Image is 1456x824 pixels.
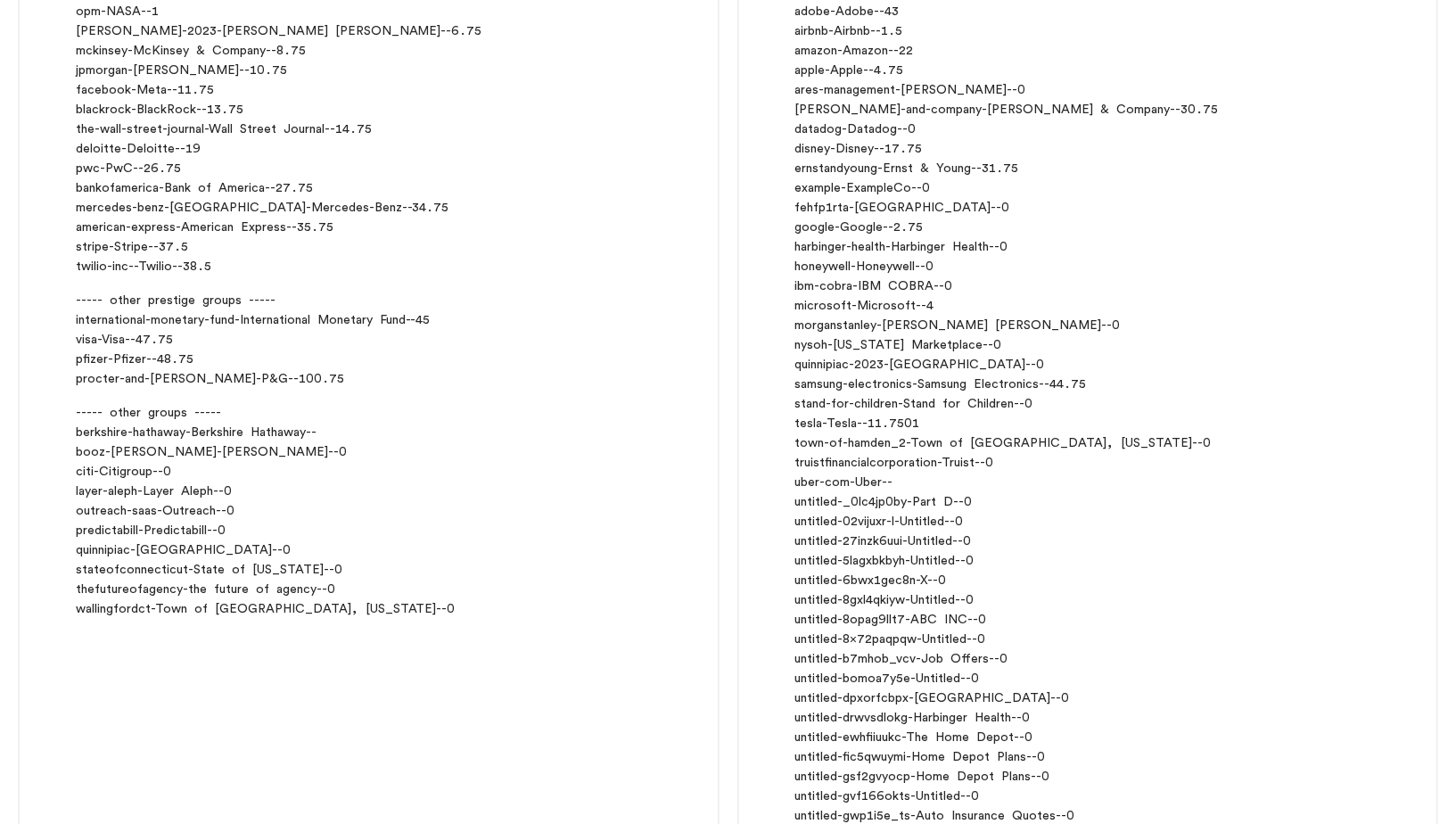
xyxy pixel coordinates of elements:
div: untitled-8gxl4qkiyw - Untitled - - 0 [794,590,1380,610]
div: international-monetary-fund - International Monetary Fund - - 45 [76,310,662,330]
div: untitled-bomoa7y5e - Untitled - - 0 [794,669,1380,688]
div: the-wall-street-journal - Wall Street Journal - - 14.75 [76,119,662,139]
div: untitled-02vijuxr-l - Untitled - - 0 [794,512,1380,531]
div: opm - NASA - - 1 [76,2,662,21]
div: untitled-8opag9llt7 - ABC INC - - 0 [794,610,1380,630]
div: datadog - Datadog - - 0 [794,119,1380,139]
div: stand-for-children - Stand for Children - - 0 [794,394,1380,414]
div: disney - Disney - - 17.75 [794,139,1380,159]
div: google - Google - - 2.75 [794,218,1380,237]
div: samsung-electronics - Samsung Electronics - - 44.75 [794,375,1380,394]
div: untitled-5lagxbkbyh - Untitled - - 0 [794,551,1380,571]
div: morganstanley - [PERSON_NAME] [PERSON_NAME] - - 0 [794,316,1380,335]
div: blackrock - BlackRock - - 13.75 [76,100,662,119]
div: predictabill - Predictabill - - 0 [76,521,662,540]
div: pfizer - Pfizer - - 48.75 [76,350,662,369]
div: booz-[PERSON_NAME] - [PERSON_NAME] - - 0 [76,442,662,462]
div: untitled-6bwx1gec8n - X - - 0 [794,571,1380,590]
div: ----- other groups ----- [76,403,662,423]
div: citi - Citigroup - - 0 [76,462,662,482]
div: jpmorgan - [PERSON_NAME] - - 10.75 [76,61,662,80]
div: untitled-_0lc4jp0by - Part D - - 0 [794,492,1380,512]
div: wallingfordct - Town of [GEOGRAPHIC_DATA], [US_STATE] - - 0 [76,599,662,619]
div: airbnb - Airbnb - - 1.5 [794,21,1380,41]
div: visa - Visa - - 47.75 [76,330,662,350]
div: stripe - Stripe - - 37.5 [76,237,662,257]
div: untitled-fic5qwuymi - Home Depot Plans - - 0 [794,747,1380,767]
div: mckinsey - McKinsey & Company - - 8.75 [76,41,662,61]
div: untitled-27inzk6uui - Untitled - - 0 [794,531,1380,551]
div: quinnipiac - [GEOGRAPHIC_DATA] - - 0 [76,540,662,560]
div: layer-aleph - Layer Aleph - - 0 [76,482,662,501]
div: ares-management - [PERSON_NAME] - - 0 [794,80,1380,100]
div: apple - Apple - - 4.75 [794,61,1380,80]
div: untitled-dpxorfcbpx - [GEOGRAPHIC_DATA] - - 0 [794,688,1380,708]
div: [PERSON_NAME]-2023 - [PERSON_NAME] [PERSON_NAME] - - 6.75 [76,21,662,41]
div: microsoft - Microsoft - - 4 [794,296,1380,316]
div: bankofamerica - Bank of America - - 27.75 [76,178,662,198]
div: tesla - Tesla - - 11.7501 [794,414,1380,433]
div: ernstandyoung - Ernst & Young - - 31.75 [794,159,1380,178]
div: untitled-8x72paqpqw - Untitled - - 0 [794,630,1380,649]
div: stateofconnecticut - State of [US_STATE] - - 0 [76,560,662,580]
div: pwc - PwC - - 26.75 [76,159,662,178]
div: uber-com - Uber - - [794,473,1380,492]
div: thefutureofagency - the future of agency - - 0 [76,580,662,599]
div: facebook - Meta - - 11.75 [76,80,662,100]
div: honeywell - Honeywell - - 0 [794,257,1380,276]
div: twilio-inc- - Twilio - - 38.5 [76,257,662,276]
div: untitled-ewhfiiuukc - The Home Depot - - 0 [794,728,1380,747]
div: mercedes-benz-[GEOGRAPHIC_DATA] - Mercedes-Benz - - 34.75 [76,198,662,218]
div: amazon - Amazon - - 22 [794,41,1380,61]
div: deloitte - Deloitte - - 19 [76,139,662,159]
div: procter-and-[PERSON_NAME] - P&G - - 100.75 [76,369,662,389]
div: adobe - Adobe - - 43 [794,2,1380,21]
div: untitled-b7mhob_vcv - Job Offers - - 0 [794,649,1380,669]
div: ibm-cobra - IBM COBRA - - 0 [794,276,1380,296]
div: american-express - American Express - - 35.75 [76,218,662,237]
div: nysoh - [US_STATE] Marketplace - - 0 [794,335,1380,355]
div: harbinger-health - Harbinger Health - - 0 [794,237,1380,257]
div: [PERSON_NAME]-and-company - [PERSON_NAME] & Company - - 30.75 [794,100,1380,119]
div: untitled-drwvsdlokg - Harbinger Health - - 0 [794,708,1380,728]
div: ----- other prestige groups ----- [76,291,662,310]
div: fehfp1rta - [GEOGRAPHIC_DATA] - - 0 [794,198,1380,218]
div: untitled-gvf166okts - Untitled - - 0 [794,787,1380,806]
div: quinnipiac-2023 - [GEOGRAPHIC_DATA] - - 0 [794,355,1380,375]
div: untitled-gsf2gvyocp - Home Depot Plans - - 0 [794,767,1380,787]
div: example - ExampleCo - - 0 [794,178,1380,198]
div: town-of-hamden_2 - Town of [GEOGRAPHIC_DATA], [US_STATE] - - 0 [794,433,1380,453]
div: truistfinancialcorporation - Truist - - 0 [794,453,1380,473]
div: outreach-saas - Outreach - - 0 [76,501,662,521]
div: berkshire-hathaway - Berkshire Hathaway - - [76,423,662,442]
